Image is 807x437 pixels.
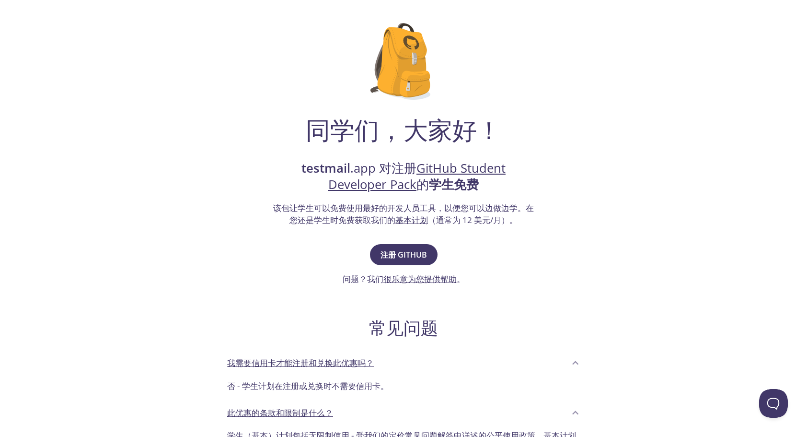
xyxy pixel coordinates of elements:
[219,400,588,425] div: 此优惠的条款和限制是什么？
[395,214,428,225] a: 基本计划
[272,160,535,193] h2: .app 对注册 的
[306,115,501,144] h1: 同学们，大家好！
[272,202,535,226] h3: 该包让学生可以免费使用最好的开发人员工具，以便您可以边做边学。在您还是学生时免费获取我们的 （通常为 12 美元/月）。
[219,376,588,400] div: 我需要信用卡才能注册和兑换此优惠吗？
[227,380,580,392] p: 否 - 学生计划在注册或兑换时不需要信用卡。
[370,244,438,265] button: 注册 GitHub
[370,23,437,100] img: github-student-backpack.png
[383,273,457,284] a: 很乐意为您提供帮助
[227,407,333,419] p: 此优惠的条款和限制是什么？
[759,389,788,418] iframe: Help Scout Beacon - Open
[429,176,479,193] strong: 学生免费
[343,273,465,285] h3: 问题？我们 。
[219,350,588,376] div: 我需要信用卡才能注册和兑换此优惠吗？
[328,160,506,193] a: GitHub Student Developer Pack
[227,357,374,369] p: 我需要信用卡才能注册和兑换此优惠吗？
[219,317,588,339] h2: 常见问题
[380,248,427,261] span: 注册 GitHub
[301,160,350,177] strong: testmail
